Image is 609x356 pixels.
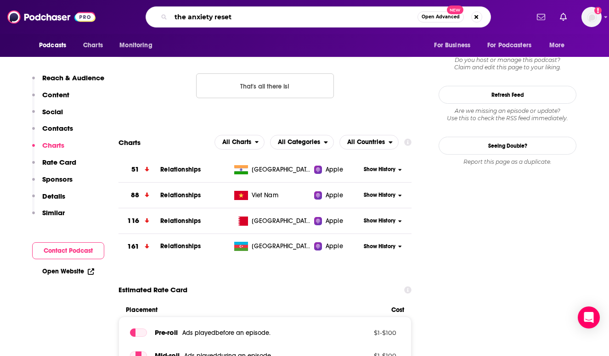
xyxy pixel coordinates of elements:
[594,7,602,14] svg: Add a profile image
[252,242,311,251] span: Azerbaijan
[33,37,78,54] button: open menu
[581,7,602,27] img: User Profile
[32,124,73,141] button: Contacts
[7,8,96,26] img: Podchaser - Follow, Share and Rate Podcasts
[182,329,271,337] span: Ads played before an episode .
[131,190,139,200] h3: 88
[160,242,201,250] a: Relationships
[39,39,66,52] span: Podcasts
[118,208,160,234] a: 116
[361,166,405,173] button: Show History
[278,139,320,145] span: All Categories
[118,157,160,182] a: 51
[42,73,104,82] p: Reach & Audience
[364,166,395,173] span: Show History
[434,39,470,52] span: For Business
[126,306,383,314] span: Placement
[314,191,361,200] a: Apple
[252,217,311,226] span: Bahrain
[119,39,152,52] span: Monitoring
[252,191,278,200] span: Viet Nam
[32,192,65,209] button: Details
[118,281,187,299] span: Estimated Rate Card
[127,241,139,252] h3: 161
[77,37,108,54] a: Charts
[581,7,602,27] button: Show profile menu
[231,217,315,226] a: [GEOGRAPHIC_DATA]
[481,37,545,54] button: open menu
[42,141,64,150] p: Charts
[578,306,600,328] div: Open Intercom Messenger
[314,242,361,251] a: Apple
[270,135,334,150] h2: Categories
[171,10,417,24] input: Search podcasts, credits, & more...
[131,164,139,175] h3: 51
[326,217,343,226] span: Apple
[127,216,139,226] h3: 116
[487,39,531,52] span: For Podcasters
[581,7,602,27] span: Logged in as alignPR
[42,208,65,217] p: Similar
[364,217,395,225] span: Show History
[439,107,576,122] div: Are we missing an episode or update? Use this to check the RSS feed immediately.
[196,73,334,98] button: Nothing here.
[231,191,315,200] a: Viet Nam
[428,37,482,54] button: open menu
[42,158,76,167] p: Rate Card
[32,141,64,158] button: Charts
[118,234,160,259] a: 161
[231,242,315,251] a: [GEOGRAPHIC_DATA]
[32,175,73,192] button: Sponsors
[361,243,405,250] button: Show History
[42,124,73,133] p: Contacts
[422,15,460,19] span: Open Advanced
[326,191,343,200] span: Apple
[118,183,160,208] a: 88
[214,135,265,150] h2: Platforms
[32,208,65,225] button: Similar
[556,9,570,25] a: Show notifications dropdown
[439,86,576,104] button: Refresh Feed
[32,242,104,259] button: Contact Podcast
[160,166,201,173] a: Relationships
[113,37,164,54] button: open menu
[42,107,63,116] p: Social
[339,135,399,150] button: open menu
[214,135,265,150] button: open menu
[549,39,565,52] span: More
[364,191,395,199] span: Show History
[347,139,385,145] span: All Countries
[447,6,463,14] span: New
[42,192,65,200] p: Details
[439,137,576,155] a: Seeing Double?
[439,56,576,64] span: Do you host or manage this podcast?
[118,138,141,147] h2: Charts
[543,37,576,54] button: open menu
[270,135,334,150] button: open menu
[417,11,464,22] button: Open AdvancedNew
[42,175,73,184] p: Sponsors
[160,191,201,199] a: Relationships
[364,243,395,250] span: Show History
[314,165,361,174] a: Apple
[439,56,576,71] div: Claim and edit this page to your liking.
[231,165,315,174] a: [GEOGRAPHIC_DATA]
[42,267,94,275] a: Open Website
[326,165,343,174] span: Apple
[439,158,576,166] div: Report this page as a duplicate.
[160,217,201,225] a: Relationships
[42,90,69,99] p: Content
[339,135,399,150] h2: Countries
[314,217,361,226] a: Apple
[361,191,405,199] button: Show History
[252,165,311,174] span: India
[326,242,343,251] span: Apple
[146,6,491,28] div: Search podcasts, credits, & more...
[361,217,405,225] button: Show History
[83,39,103,52] span: Charts
[32,158,76,175] button: Rate Card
